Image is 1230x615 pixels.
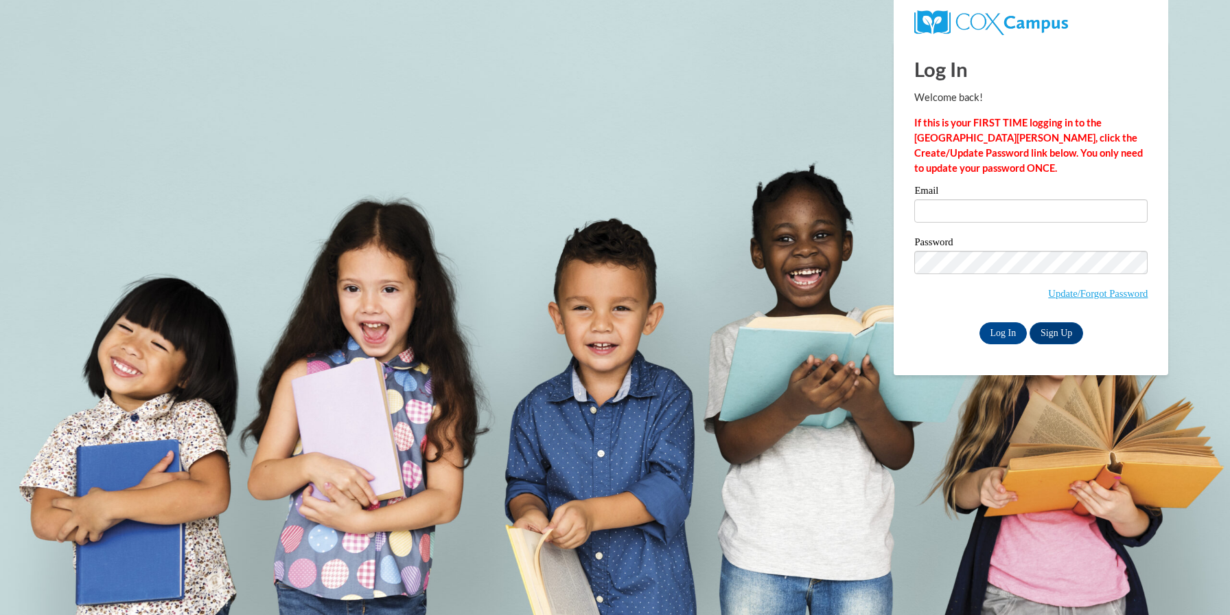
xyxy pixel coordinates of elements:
[914,16,1067,27] a: COX Campus
[914,90,1148,105] p: Welcome back!
[914,186,1148,199] label: Email
[1030,322,1083,344] a: Sign Up
[914,117,1143,174] strong: If this is your FIRST TIME logging in to the [GEOGRAPHIC_DATA][PERSON_NAME], click the Create/Upd...
[914,55,1148,83] h1: Log In
[914,10,1067,35] img: COX Campus
[1048,288,1148,299] a: Update/Forgot Password
[914,237,1148,251] label: Password
[979,322,1028,344] input: Log In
